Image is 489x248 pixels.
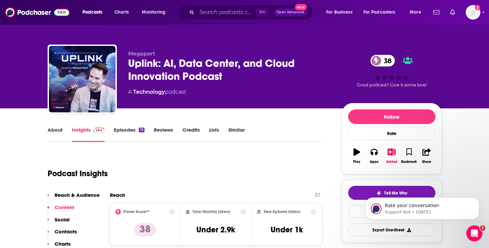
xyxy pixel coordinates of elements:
[466,225,482,241] iframe: Intercom live chat
[353,160,360,164] div: Play
[256,8,268,17] span: ⌘ K
[209,127,219,142] a: Lists
[93,128,105,133] img: Podchaser Pro
[139,128,144,132] div: 15
[114,127,144,142] a: Episodes15
[322,7,361,18] button: open menu
[72,127,105,142] a: InsightsPodchaser Pro
[128,51,155,57] span: Megaport
[466,5,480,20] img: User Profile
[228,127,245,142] a: Similar
[348,127,435,140] div: Rate
[480,225,485,231] span: 2
[48,127,63,142] a: About
[475,5,480,10] svg: Add a profile image
[196,225,235,235] h3: Under 2.9k
[348,144,366,168] button: Play
[78,7,111,18] button: open menu
[356,184,489,230] iframe: Intercom notifications message
[182,127,200,142] a: Credits
[55,216,70,223] p: Social
[133,89,165,95] a: Technology
[466,5,480,20] button: Show profile menu
[359,7,405,18] button: open menu
[348,109,435,124] button: Follow
[274,8,307,16] button: Open AdvancedNew
[431,7,442,18] a: Show notifications dropdown
[48,169,108,179] h1: Podcast Insights
[271,225,303,235] h3: Under 1k
[377,55,395,66] span: 38
[110,7,133,18] a: Charts
[55,192,100,198] p: Reach & Audience
[348,186,435,200] button: tell me why sparkleTell Me Why
[348,205,435,218] a: Contact This Podcast
[47,216,70,229] button: Social
[47,192,100,204] button: Reach & Audience
[185,5,319,20] div: Search podcasts, credits, & more...
[357,82,427,87] span: Good podcast? Give it some love!
[123,209,149,214] h2: Power Score™
[5,6,69,19] img: Podchaser - Follow, Share and Rate Podcasts
[400,144,418,168] button: Bookmark
[401,160,417,164] div: Bookmark
[370,160,378,164] div: Apps
[466,5,480,20] span: Logged in as systemsteam
[386,160,397,164] div: Added
[422,160,431,164] div: Share
[383,144,400,168] button: Added
[47,228,77,241] button: Contacts
[342,51,442,92] div: 38Good podcast? Give it some love!
[348,223,435,236] button: Export One-Sheet
[128,88,186,96] div: A podcast
[55,228,77,235] p: Contacts
[410,8,421,17] span: More
[110,192,125,198] h2: Reach
[326,8,353,17] span: For Business
[47,204,74,216] button: Content
[277,11,304,14] span: Open Advanced
[418,144,435,168] button: Share
[137,7,174,18] button: open menu
[295,4,307,10] span: New
[264,209,300,214] h2: New Episode Listens
[55,204,74,210] p: Content
[366,144,383,168] button: Apps
[364,8,395,17] span: For Podcasters
[83,8,102,17] span: Podcasts
[49,46,116,112] img: Uplink: AI, Data Center, and Cloud Innovation Podcast
[142,8,165,17] span: Monitoring
[405,7,429,18] button: open menu
[197,7,256,18] input: Search podcasts, credits, & more...
[115,8,129,17] span: Charts
[134,223,156,236] p: 38
[370,55,395,66] a: 38
[447,7,458,18] a: Show notifications dropdown
[192,209,230,214] h2: Total Monthly Listens
[55,241,71,247] p: Charts
[154,127,173,142] a: Reviews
